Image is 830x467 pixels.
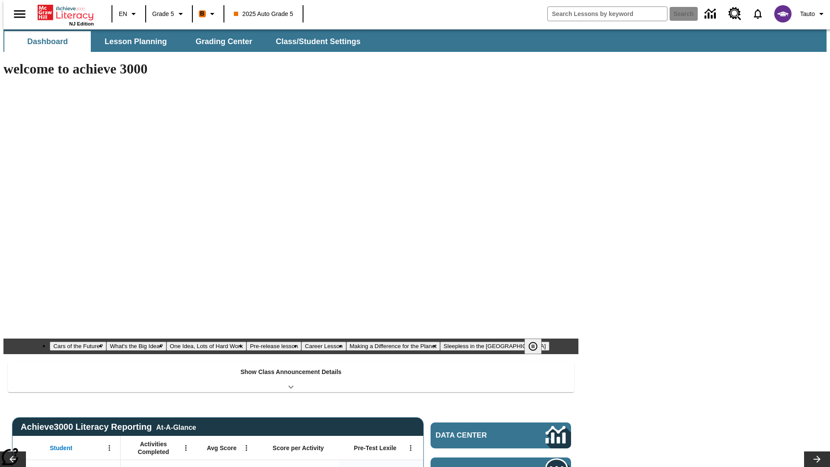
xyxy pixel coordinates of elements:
[3,29,827,52] div: SubNavbar
[38,3,94,26] div: Home
[524,339,550,354] div: Pause
[354,444,397,452] span: Pre-Test Lexile
[548,7,667,21] input: search field
[152,10,174,19] span: Grade 5
[404,441,417,454] button: Open Menu
[240,441,253,454] button: Open Menu
[804,451,830,467] button: Lesson carousel, Next
[69,21,94,26] span: NJ Edition
[106,342,166,351] button: Slide 2 What's the Big Idea?
[774,5,792,22] img: avatar image
[273,444,324,452] span: Score per Activity
[234,10,294,19] span: 2025 Auto Grade 5
[181,31,267,52] button: Grading Center
[8,362,574,392] div: Show Class Announcement Details
[93,31,179,52] button: Lesson Planning
[699,2,723,26] a: Data Center
[200,8,204,19] span: B
[524,339,542,354] button: Pause
[156,422,196,432] div: At-A-Glance
[436,431,517,440] span: Data Center
[195,6,221,22] button: Boost Class color is orange. Change class color
[301,342,346,351] button: Slide 5 Career Lesson
[240,368,342,377] p: Show Class Announcement Details
[246,342,301,351] button: Slide 4 Pre-release lesson
[166,342,246,351] button: Slide 3 One Idea, Lots of Hard Work
[38,4,94,21] a: Home
[179,441,192,454] button: Open Menu
[3,61,578,77] h1: welcome to achieve 3000
[207,444,236,452] span: Avg Score
[440,342,549,351] button: Slide 7 Sleepless in the Animal Kingdom
[115,6,143,22] button: Language: EN, Select a language
[4,31,91,52] button: Dashboard
[431,422,571,448] a: Data Center
[723,2,747,26] a: Resource Center, Will open in new tab
[50,342,106,351] button: Slide 1 Cars of the Future?
[3,31,368,52] div: SubNavbar
[149,6,189,22] button: Grade: Grade 5, Select a grade
[103,441,116,454] button: Open Menu
[797,6,830,22] button: Profile/Settings
[346,342,440,351] button: Slide 6 Making a Difference for the Planet
[800,10,815,19] span: Tauto
[21,422,196,432] span: Achieve3000 Literacy Reporting
[50,444,72,452] span: Student
[747,3,769,25] a: Notifications
[119,10,127,19] span: EN
[769,3,797,25] button: Select a new avatar
[125,440,182,456] span: Activities Completed
[269,31,367,52] button: Class/Student Settings
[7,1,32,27] button: Open side menu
